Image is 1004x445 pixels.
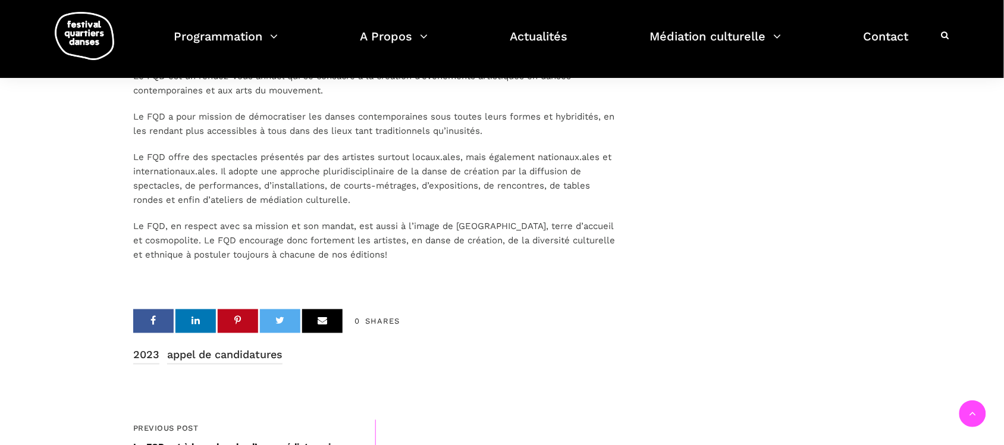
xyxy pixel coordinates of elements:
span: Le FQD a pour mission de démocratiser les danses contemporaines sous toutes leurs formes et hybri... [133,111,614,136]
span: Shares [365,317,400,326]
p: Le FQD est un rendez-vous annuel qui se consacre à la création d’événements artistiques en danses... [133,69,617,98]
a: Médiation culturelle [650,26,782,61]
a: 2023 [133,347,159,365]
a: appel de candidatures [167,347,283,365]
a: Actualités [510,26,568,61]
a: Programmation [174,26,278,61]
span: Le FQD offre des spectacles présentés par des artistes surtout locaux.ales, mais également nation... [133,152,611,205]
span: Previous Post [133,423,375,435]
a: A Propos [360,26,428,61]
span: 0 [354,317,359,326]
p: Le FQD, en respect avec sa mission et son mandat, est aussi à l’image de [GEOGRAPHIC_DATA], terre... [133,219,617,262]
img: logo-fqd-med [55,12,114,60]
a: Contact [864,26,909,61]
